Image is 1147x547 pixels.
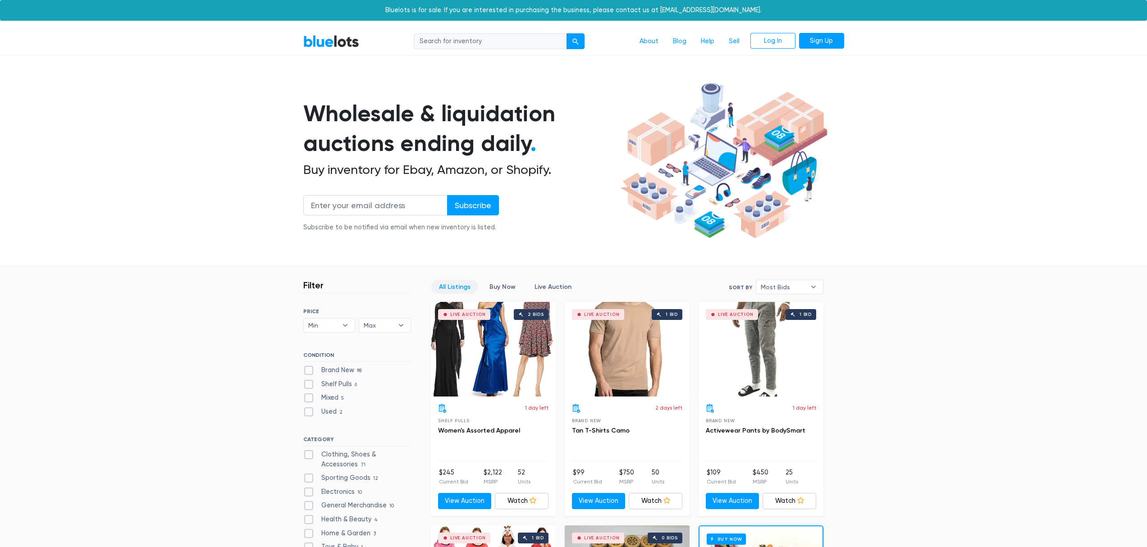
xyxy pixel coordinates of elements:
li: 50 [652,468,664,486]
a: Help [694,33,722,50]
label: Electronics [303,487,365,497]
div: Live Auction [450,536,486,540]
input: Enter your email address [303,195,448,215]
label: Shelf Pulls [303,379,360,389]
input: Search for inventory [414,33,567,50]
a: Log In [750,33,795,49]
span: 2 [337,409,346,416]
p: 1 day left [793,404,816,412]
p: MSRP [484,478,502,486]
a: Buy Now [482,280,523,294]
p: Units [786,478,798,486]
span: 10 [387,503,397,510]
div: Live Auction [584,536,620,540]
label: Used [303,407,346,417]
li: 52 [518,468,530,486]
span: 6 [352,381,360,388]
p: MSRP [753,478,768,486]
h2: Buy inventory for Ebay, Amazon, or Shopify. [303,162,617,178]
a: View Auction [572,493,626,509]
a: Sell [722,33,747,50]
li: $750 [619,468,634,486]
a: Watch [495,493,548,509]
a: Watch [629,493,682,509]
b: ▾ [804,280,823,294]
div: Live Auction [584,312,620,317]
span: 3 [370,530,379,538]
div: 2 bids [528,312,544,317]
label: Brand New [303,365,365,375]
span: Min [308,319,338,332]
div: 0 bids [662,536,678,540]
span: Most Bids [761,280,806,294]
b: ▾ [392,319,411,332]
li: $450 [753,468,768,486]
span: 98 [354,367,365,374]
span: Max [364,319,393,332]
div: 1 bid [532,536,544,540]
span: Brand New [572,418,601,423]
li: 25 [786,468,798,486]
a: BlueLots [303,35,359,48]
p: Units [652,478,664,486]
h6: Buy Now [707,533,746,545]
p: Units [518,478,530,486]
input: Subscribe [447,195,499,215]
a: View Auction [706,493,759,509]
li: $2,122 [484,468,502,486]
div: 1 bid [666,312,678,317]
label: Sporting Goods [303,473,381,483]
h6: CATEGORY [303,436,411,446]
span: 4 [371,516,381,524]
label: General Merchandise [303,501,397,511]
label: Health & Beauty [303,515,381,524]
p: 2 days left [655,404,682,412]
a: Tan T-Shirts Camo [572,427,630,434]
span: Brand New [706,418,735,423]
span: 12 [370,475,381,482]
a: Watch [763,493,816,509]
div: Subscribe to be notified via email when new inventory is listed. [303,223,499,232]
label: Mixed [303,393,347,403]
p: MSRP [619,478,634,486]
li: $245 [439,468,468,486]
h6: CONDITION [303,352,411,362]
div: 1 bid [800,312,812,317]
p: Current Bid [573,478,602,486]
span: Shelf Pulls [438,418,470,423]
a: Live Auction 1 bid [699,302,823,397]
li: $109 [707,468,736,486]
span: 71 [358,461,369,469]
a: About [632,33,666,50]
a: All Listings [431,280,478,294]
div: Live Auction [718,312,754,317]
label: Sort By [729,283,752,292]
a: Live Auction [527,280,579,294]
a: Blog [666,33,694,50]
li: $99 [573,468,602,486]
h1: Wholesale & liquidation auctions ending daily [303,99,617,159]
a: Live Auction 1 bid [565,302,690,397]
span: 10 [355,489,365,496]
a: Women's Assorted Apparel [438,427,520,434]
span: . [530,130,536,157]
label: Clothing, Shoes & Accessories [303,450,411,469]
a: Sign Up [799,33,844,49]
p: Current Bid [707,478,736,486]
h3: Filter [303,280,324,291]
span: 5 [338,395,347,402]
a: View Auction [438,493,492,509]
p: 1 day left [525,404,548,412]
div: Live Auction [450,312,486,317]
b: ▾ [336,319,355,332]
a: Live Auction 2 bids [431,302,556,397]
label: Home & Garden [303,529,379,538]
img: hero-ee84e7d0318cb26816c560f6b4441b76977f77a177738b4e94f68c95b2b83dbb.png [617,79,831,243]
a: Activewear Pants by BodySmart [706,427,805,434]
p: Current Bid [439,478,468,486]
h6: PRICE [303,308,411,315]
